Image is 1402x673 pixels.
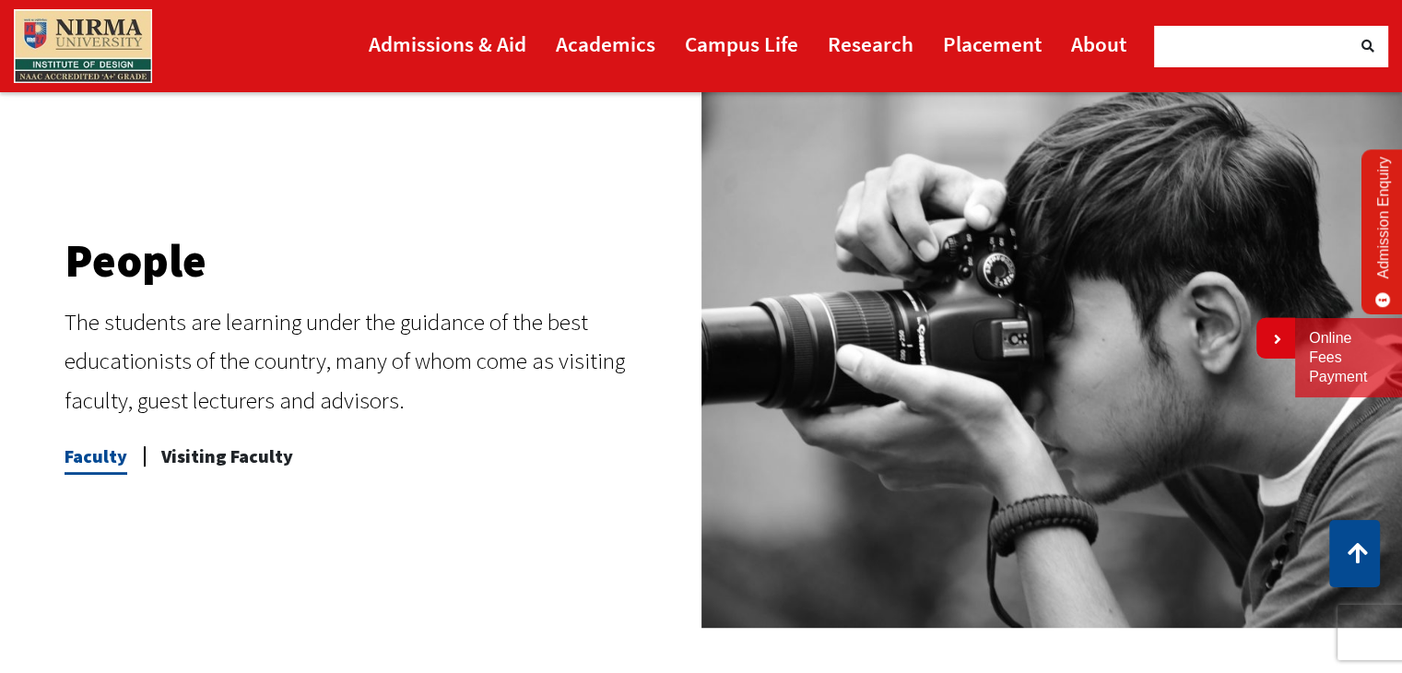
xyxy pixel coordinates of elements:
[1309,329,1388,386] a: Online Fees Payment
[14,9,152,83] img: main_logo
[1071,23,1126,65] a: About
[369,23,526,65] a: Admissions & Aid
[65,302,674,420] div: The students are learning under the guidance of the best educationists of the country, many of wh...
[828,23,913,65] a: Research
[65,238,674,284] h2: People
[943,23,1042,65] a: Placement
[161,438,293,475] a: Visiting Faculty
[65,438,127,475] a: Faculty
[556,23,655,65] a: Academics
[685,23,798,65] a: Campus Life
